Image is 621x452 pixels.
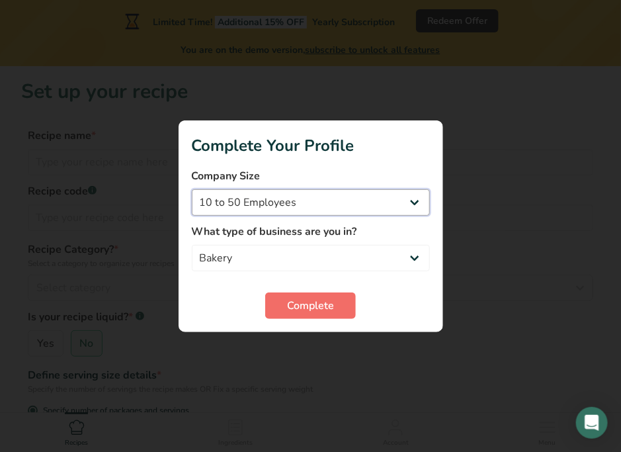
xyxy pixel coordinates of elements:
button: Complete [265,293,356,319]
div: Open Intercom Messenger [576,407,608,439]
h1: Complete Your Profile [192,134,430,158]
span: Complete [287,298,334,314]
label: Company Size [192,168,430,184]
label: What type of business are you in? [192,224,430,240]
